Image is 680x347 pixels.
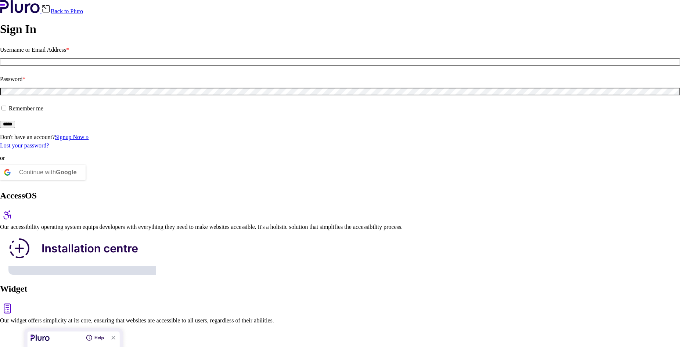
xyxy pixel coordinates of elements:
[42,4,51,13] img: Back icon
[55,134,89,140] a: Signup Now »
[1,106,6,110] input: Remember me
[42,8,83,14] a: Back to Pluro
[19,165,77,180] div: Continue with
[56,169,77,175] b: Google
